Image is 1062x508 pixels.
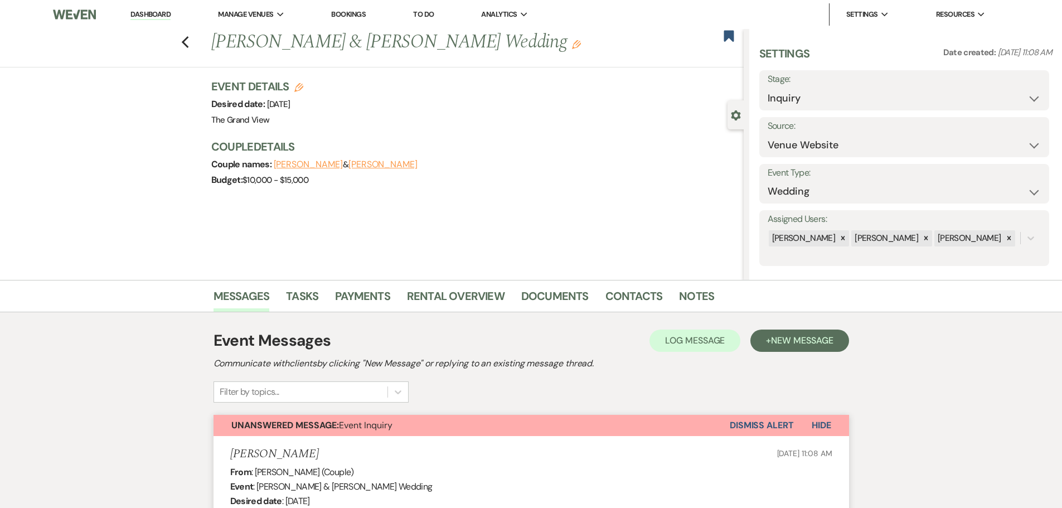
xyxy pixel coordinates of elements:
[211,158,274,170] span: Couple names:
[769,230,837,246] div: [PERSON_NAME]
[936,9,974,20] span: Resources
[231,419,339,431] strong: Unanswered Message:
[812,419,831,431] span: Hide
[521,287,589,312] a: Documents
[846,9,878,20] span: Settings
[934,230,1003,246] div: [PERSON_NAME]
[649,330,740,352] button: Log Message
[731,109,741,120] button: Close lead details
[243,175,308,186] span: $10,000 - $15,000
[274,160,343,169] button: [PERSON_NAME]
[413,9,434,19] a: To Do
[768,211,1041,228] label: Assigned Users:
[211,29,633,56] h1: [PERSON_NAME] & [PERSON_NAME] Wedding
[211,98,267,110] span: Desired date:
[230,447,319,461] h5: [PERSON_NAME]
[230,495,282,507] b: Desired date
[768,165,1041,181] label: Event Type:
[759,46,810,70] h3: Settings
[214,287,270,312] a: Messages
[130,9,171,20] a: Dashboard
[407,287,505,312] a: Rental Overview
[730,415,794,436] button: Dismiss Alert
[267,99,290,110] span: [DATE]
[768,71,1041,88] label: Stage:
[274,159,418,170] span: &
[665,335,725,346] span: Log Message
[771,335,833,346] span: New Message
[768,118,1041,134] label: Source:
[286,287,318,312] a: Tasks
[53,3,95,26] img: Weven Logo
[214,415,730,436] button: Unanswered Message:Event Inquiry
[211,114,270,125] span: The Grand View
[851,230,920,246] div: [PERSON_NAME]
[794,415,849,436] button: Hide
[231,419,392,431] span: Event Inquiry
[214,357,849,370] h2: Communicate with clients by clicking "New Message" or replying to an existing message thread.
[998,47,1052,58] span: [DATE] 11:08 AM
[348,160,418,169] button: [PERSON_NAME]
[481,9,517,20] span: Analytics
[750,330,848,352] button: +New Message
[230,481,254,492] b: Event
[572,39,581,49] button: Edit
[605,287,663,312] a: Contacts
[220,385,279,399] div: Filter by topics...
[943,47,998,58] span: Date created:
[335,287,390,312] a: Payments
[211,139,733,154] h3: Couple Details
[211,174,243,186] span: Budget:
[214,329,331,352] h1: Event Messages
[331,9,366,19] a: Bookings
[218,9,273,20] span: Manage Venues
[230,466,251,478] b: From
[211,79,304,94] h3: Event Details
[679,287,714,312] a: Notes
[777,448,832,458] span: [DATE] 11:08 AM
